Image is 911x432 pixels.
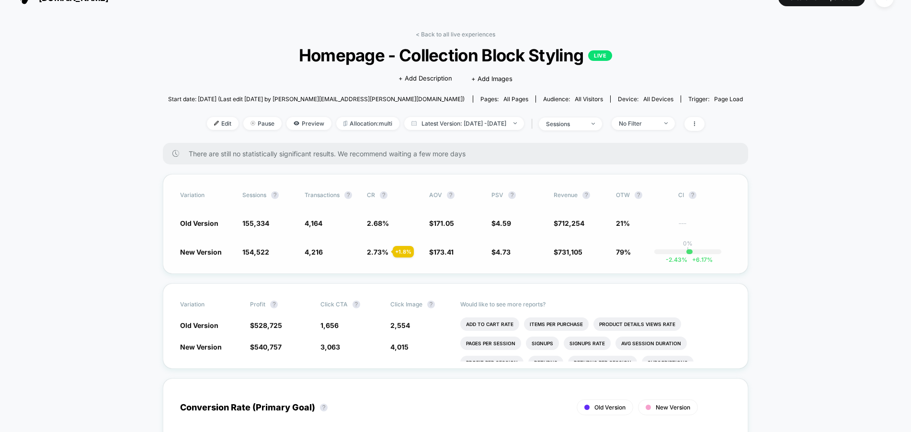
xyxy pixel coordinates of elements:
li: Returns [528,356,563,369]
span: 1,656 [320,321,339,329]
span: 528,725 [254,321,282,329]
li: Avg Session Duration [615,337,687,350]
span: + Add Description [399,74,452,83]
span: New Version [180,343,222,351]
span: + Add Images [471,75,512,82]
button: ? [427,301,435,308]
button: ? [508,191,516,199]
span: 540,757 [254,343,282,351]
span: 173.41 [433,248,454,256]
span: all pages [503,95,528,103]
li: Signups Rate [564,337,611,350]
button: ? [271,191,279,199]
p: Would like to see more reports? [460,301,731,308]
span: Transactions [305,191,340,198]
span: -2.43 % [666,256,687,263]
span: Variation [180,301,233,308]
span: Page Load [714,95,743,103]
div: No Filter [619,120,657,127]
span: $ [554,248,582,256]
button: ? [353,301,360,308]
span: $ [250,321,282,329]
span: Edit [207,117,239,130]
span: --- [678,221,731,228]
button: ? [380,191,387,199]
span: Old Version [594,404,626,411]
span: All Visitors [575,95,603,103]
li: Subscriptions [642,356,694,369]
span: AOV [429,191,442,198]
span: $ [429,248,454,256]
span: Click Image [390,301,422,308]
span: Start date: [DATE] (Last edit [DATE] by [PERSON_NAME][EMAIL_ADDRESS][PERSON_NAME][DOMAIN_NAME]) [168,95,465,103]
img: end [592,123,595,125]
span: Click CTA [320,301,348,308]
span: 4,015 [390,343,409,351]
img: calendar [411,121,417,126]
span: 6.17 % [687,256,713,263]
span: 2.73 % [367,248,388,256]
span: OTW [616,191,669,199]
span: 2,554 [390,321,410,329]
img: edit [214,121,219,126]
a: < Back to all live experiences [416,31,495,38]
span: Sessions [242,191,266,198]
button: ? [320,404,328,411]
span: 171.05 [433,219,454,227]
span: Homepage - Collection Block Styling [197,45,714,65]
div: Audience: [543,95,603,103]
li: Pages Per Session [460,337,521,350]
span: 4.73 [496,248,511,256]
span: 731,105 [558,248,582,256]
div: Pages: [480,95,528,103]
button: ? [635,191,642,199]
li: Add To Cart Rate [460,317,519,331]
img: end [664,122,668,124]
li: Profit Per Session [460,356,524,369]
p: LIVE [588,50,612,61]
span: 4,164 [305,219,322,227]
li: Returns Per Session [568,356,637,369]
span: Variation [180,191,233,199]
span: 21% [616,219,630,227]
span: all devices [643,95,673,103]
span: Allocation: multi [336,117,399,130]
button: ? [582,191,590,199]
span: Device: [610,95,681,103]
span: $ [554,219,584,227]
li: Signups [526,337,559,350]
span: $ [250,343,282,351]
span: | [529,117,539,131]
span: + [692,256,696,263]
span: $ [491,219,511,227]
span: New Version [656,404,690,411]
span: Revenue [554,191,578,198]
span: Old Version [180,321,218,329]
span: $ [429,219,454,227]
button: ? [447,191,455,199]
span: PSV [491,191,503,198]
span: Latest Version: [DATE] - [DATE] [404,117,524,130]
button: ? [270,301,278,308]
img: end [513,122,517,124]
li: Items Per Purchase [524,317,589,331]
div: Trigger: [688,95,743,103]
span: New Version [180,248,222,256]
p: 0% [683,240,693,247]
div: + 1.8 % [393,246,414,257]
span: There are still no statistically significant results. We recommend waiting a few more days [189,150,729,158]
span: Profit [250,301,265,308]
div: sessions [546,120,584,128]
span: 3,063 [320,343,340,351]
span: 79% [616,248,631,256]
span: Old Version [180,219,218,227]
span: 155,334 [242,219,269,227]
span: 4,216 [305,248,323,256]
span: $ [491,248,511,256]
img: end [251,121,255,126]
span: Preview [286,117,331,130]
span: 154,522 [242,248,269,256]
span: 712,254 [558,219,584,227]
img: rebalance [343,121,347,126]
span: 4.59 [496,219,511,227]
